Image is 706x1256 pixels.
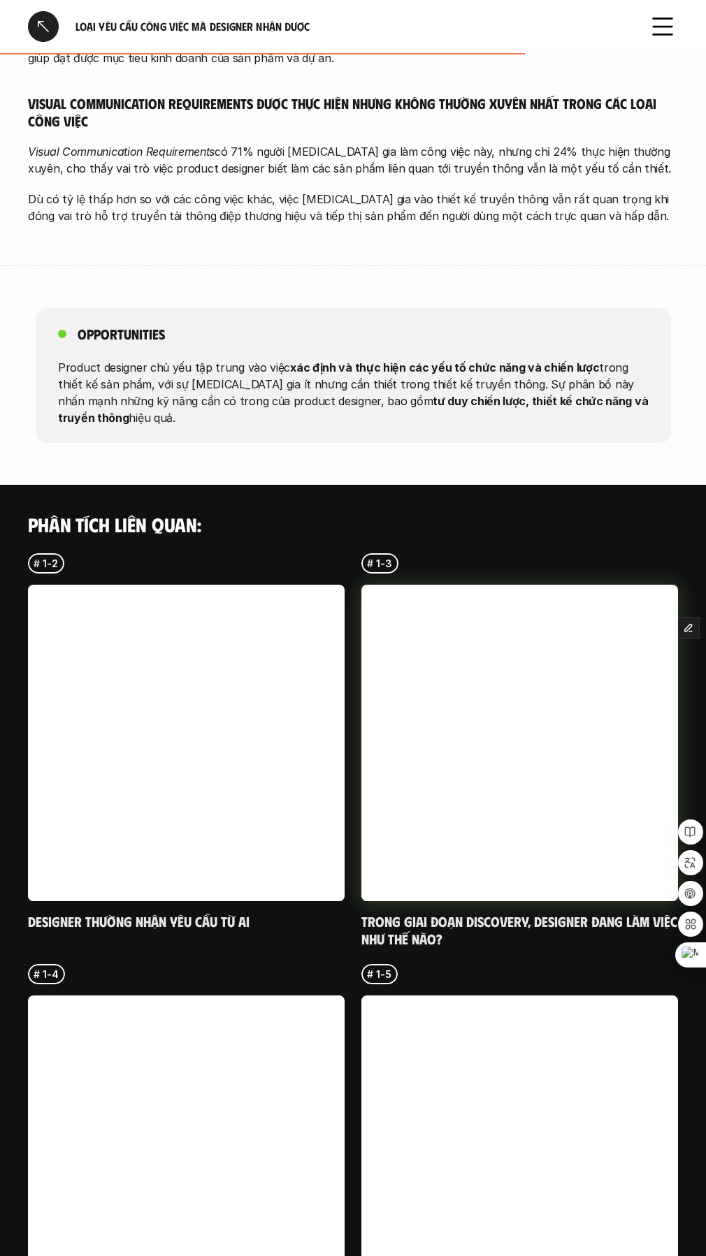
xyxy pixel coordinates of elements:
[367,969,373,979] h6: #
[290,360,599,374] strong: xác định và thực hiện các yếu tố chức năng và chiến lược
[34,969,40,979] h6: #
[376,967,391,981] p: 1-5
[376,556,391,571] p: 1-3
[28,94,678,129] h5: Visual Communication Requirements được thực hiện nhưng không thường xuyên nhất trong các loại côn...
[361,912,678,947] h5: Trong giai đoạn Discovery, designer đang làm việc như thế nào?
[367,558,373,569] h6: #
[34,558,40,569] h6: #
[75,20,631,34] h6: Loại yêu cầu công việc mà designer nhận được
[43,967,58,981] p: 1-4
[678,618,699,638] button: Edit Framer Content
[78,325,165,342] h5: Opportunities
[28,513,678,536] h4: Phân tích liên quan:
[28,191,678,224] p: Dù có tỷ lệ thấp hơn so với các công việc khác, việc [MEDICAL_DATA] gia vào thiết kế truyền thông...
[28,143,678,177] p: có 71% người [MEDICAL_DATA] gia làm công việc này, nhưng chỉ 24% thực hiện thường xuyên, cho thấy...
[28,145,215,159] em: Visual Communication Requirements
[58,359,649,426] p: Product designer chủ yếu tập trung vào việc trong thiết kế sản phẩm, với sự [MEDICAL_DATA] gia ít...
[43,556,57,571] p: 1-2
[28,912,345,930] h5: Designer thường nhận yêu cầu từ ai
